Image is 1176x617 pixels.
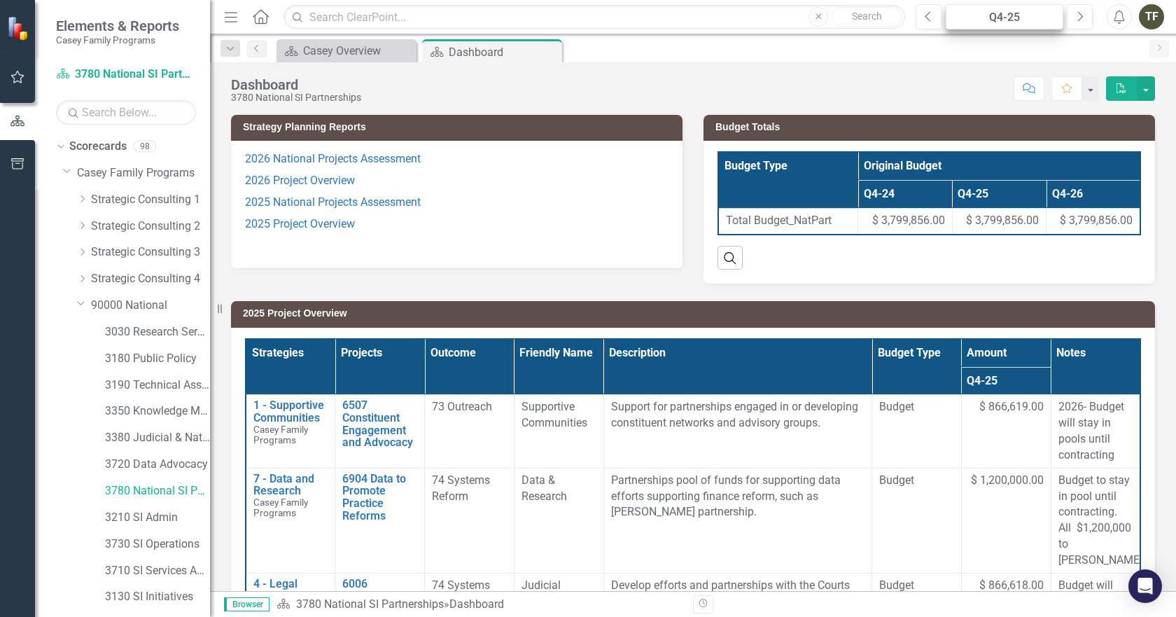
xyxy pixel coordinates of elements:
a: 3190 Technical Assistance Unit [105,377,210,394]
span: $ 3,799,856.00 [872,213,945,229]
div: Q4-25 [951,9,1058,26]
a: 3380 Judicial & National Engage [105,430,210,446]
span: 73 Outreach [432,400,492,413]
div: » [276,597,682,613]
button: Search [832,7,902,27]
span: Browser [224,597,269,611]
p: Support for partnerships engaged in or developing constituent networks and advisory groups. [611,399,864,431]
span: Budget [879,578,954,594]
a: 2026 Project Overview [245,174,355,187]
a: 4 - Legal System Engagement [253,578,328,615]
a: 3780 National SI Partnerships [105,483,210,499]
a: Strategic Consulting 3 [91,244,210,261]
span: $ 3,799,856.00 [1060,213,1133,229]
div: 98 [134,141,156,153]
a: 3780 National SI Partnerships [56,67,196,83]
a: 7 - Data and Research [253,473,328,497]
div: Open Intercom Messenger [1128,569,1162,603]
button: TF [1139,4,1164,29]
span: Casey Family Programs [253,424,308,445]
small: Casey Family Programs [56,34,179,46]
span: 74 Systems Reform [432,578,490,608]
a: 2025 National Projects Assessment [245,195,421,209]
a: Scorecards [69,139,127,155]
span: Casey Family Programs [253,497,308,518]
span: $ 866,618.00 [979,578,1044,594]
div: Dashboard [449,597,504,611]
p: 2026- Budget will stay in pools until contracting [1058,399,1133,463]
span: $ 1,200,000.00 [971,473,1044,489]
a: 3710 SI Services Admin [105,563,210,579]
a: Strategic Consulting 4 [91,271,210,287]
a: 6507 Constituent Engagement and Advocacy [342,399,417,448]
div: 3780 National SI Partnerships [231,92,361,103]
div: Dashboard [231,77,361,92]
button: Q4-25 [946,4,1063,29]
span: $ 866,619.00 [979,399,1044,415]
a: Strategic Consulting 2 [91,219,210,235]
span: Budget [879,399,954,415]
p: Budget to stay in pool until contracting. All $1,200,000 to [PERSON_NAME] [1058,473,1133,569]
span: Data & Research [521,473,567,503]
a: Strategic Consulting 1 [91,192,210,208]
a: 3350 Knowledge Management [105,403,210,420]
a: 2026 National Projects Assessment [245,152,421,165]
h3: 2025 Project Overview [243,308,1148,319]
h3: Budget Totals [715,122,1148,132]
a: Casey Family Programs [77,165,210,181]
span: Elements & Reports [56,18,179,34]
span: $ 3,799,856.00 [966,213,1039,229]
span: 74 Systems Reform [432,473,490,503]
a: 3210 SI Admin [105,510,210,526]
a: 3180 Public Policy [105,351,210,367]
a: 2025 Project Overview [245,217,355,230]
input: Search Below... [56,100,196,125]
a: 3780 National SI Partnerships [296,597,444,611]
a: 3130 SI Initiatives [105,589,210,605]
a: Casey Overview [280,42,413,60]
a: 3720 Data Advocacy [105,457,210,473]
span: Total Budget_NatPart [726,213,850,229]
a: 3730 SI Operations [105,536,210,553]
a: 6904 Data to Promote Practice Reforms [342,473,417,522]
span: Supportive Communities [521,400,587,429]
p: Partnerships pool of funds for supporting data efforts supporting finance reform, such as [PERSON... [611,473,864,521]
img: ClearPoint Strategy [7,15,32,41]
a: 90000 National [91,298,210,314]
div: Dashboard [449,43,559,61]
input: Search ClearPoint... [283,5,905,29]
span: Search [852,11,882,22]
span: Budget [879,473,954,489]
a: 3030 Research Services [105,324,210,340]
span: Judicial Engagement [521,578,584,608]
div: Casey Overview [303,42,413,60]
a: 1 - Supportive Communities [253,399,328,424]
h3: Strategy Planning Reports [243,122,675,132]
